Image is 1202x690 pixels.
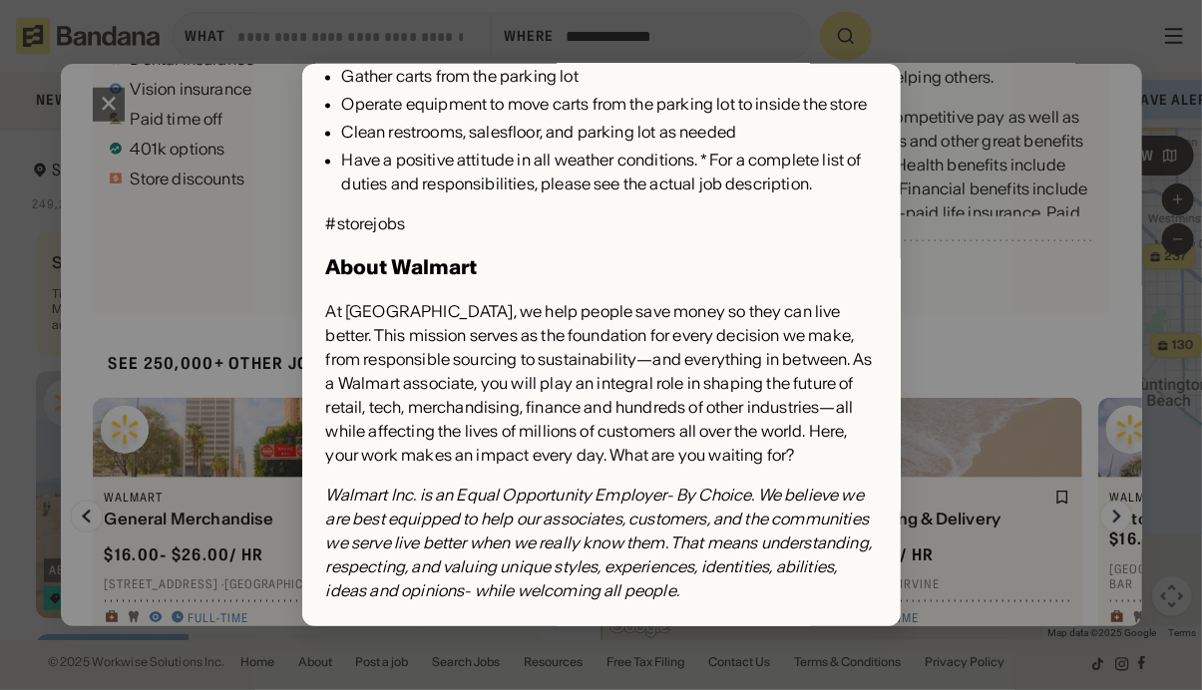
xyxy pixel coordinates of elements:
[326,252,478,284] h3: About Walmart
[326,300,877,468] div: At [GEOGRAPHIC_DATA], we help people save money so they can live better. This mission serves as t...
[326,486,873,601] em: Walmart Inc. is an Equal Opportunity Employer- By Choice. We believe we are best equipped to help...
[342,65,877,89] div: Gather carts from the parking lot
[342,93,877,117] div: Operate equipment to move carts from the parking lot to inside the store
[326,212,406,236] div: #storejobs
[342,149,877,196] div: Have a positive attitude in all weather conditions. * For a complete list of duties and responsib...
[342,121,877,145] div: Clean restrooms, salesfloor, and parking lot as needed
